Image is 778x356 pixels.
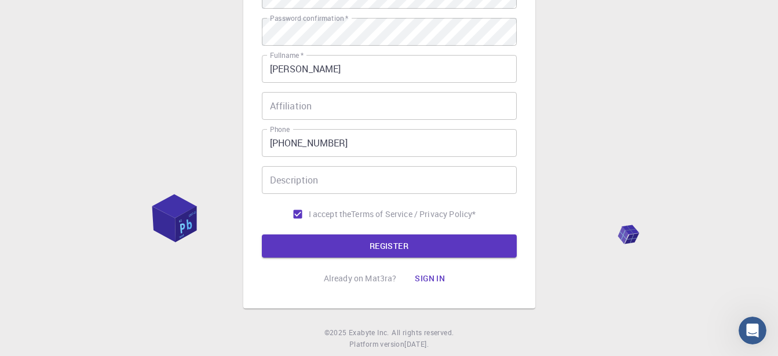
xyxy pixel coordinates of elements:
[324,327,349,339] span: © 2025
[270,124,290,134] label: Phone
[404,339,429,348] span: [DATE] .
[270,50,304,60] label: Fullname
[351,208,476,220] a: Terms of Service / Privacy Policy*
[351,208,476,220] p: Terms of Service / Privacy Policy *
[349,328,389,337] span: Exabyte Inc.
[404,339,429,350] a: [DATE].
[392,327,454,339] span: All rights reserved.
[270,13,348,23] label: Password confirmation
[406,267,454,290] button: Sign in
[349,339,404,350] span: Platform version
[309,208,352,220] span: I accept the
[262,234,517,258] button: REGISTER
[739,317,766,344] iframe: Intercom live chat
[349,327,389,339] a: Exabyte Inc.
[324,273,397,284] p: Already on Mat3ra?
